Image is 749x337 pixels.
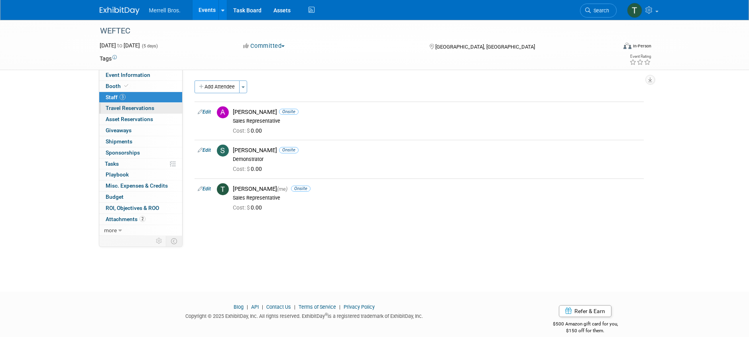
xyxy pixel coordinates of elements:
a: Misc. Expenses & Credits [99,180,182,191]
span: | [245,304,250,310]
span: (5 days) [141,43,158,49]
span: Giveaways [106,127,132,133]
span: Event Information [106,72,150,78]
a: Booth [99,81,182,92]
a: Event Information [99,70,182,80]
a: Attachments2 [99,214,182,225]
div: In-Person [633,43,651,49]
a: ROI, Objectives & ROO [99,203,182,214]
div: [PERSON_NAME] [233,185,641,193]
div: Demonstrator [233,156,641,163]
img: Format-Inperson.png [623,43,631,49]
span: Cost: $ [233,127,251,134]
span: Cost: $ [233,204,251,211]
td: Toggle Event Tabs [166,236,182,246]
a: Travel Reservations [99,103,182,114]
span: ROI, Objectives & ROO [106,205,159,211]
img: ExhibitDay [100,7,140,15]
sup: ® [325,312,328,317]
span: Onsite [291,186,311,192]
div: Event Format [570,41,652,53]
img: A.jpg [217,106,229,118]
span: 0.00 [233,204,265,211]
span: Misc. Expenses & Credits [106,182,168,189]
a: Contact Us [266,304,291,310]
button: Add Attendee [195,80,240,93]
i: Booth reservation complete [124,84,128,88]
span: | [260,304,265,310]
span: Travel Reservations [106,105,154,111]
a: Playbook [99,169,182,180]
span: Merrell Bros. [149,7,181,14]
a: Budget [99,192,182,202]
a: Terms of Service [299,304,336,310]
a: Tasks [99,159,182,169]
span: more [104,227,117,233]
span: Onsite [279,109,299,115]
img: S.jpg [217,145,229,157]
span: Shipments [106,138,132,145]
div: $500 Amazon gift card for you, [521,315,650,334]
div: Event Rating [629,55,651,59]
span: 0.00 [233,127,265,134]
span: 2 [140,216,145,222]
a: Sponsorships [99,147,182,158]
div: [PERSON_NAME] [233,108,641,116]
div: Sales Representative [233,118,641,124]
a: Staff3 [99,92,182,103]
div: Sales Representative [233,195,641,201]
span: [DATE] [DATE] [100,42,140,49]
span: Sponsorships [106,149,140,156]
td: Personalize Event Tab Strip [152,236,166,246]
div: Copyright © 2025 ExhibitDay, Inc. All rights reserved. ExhibitDay is a registered trademark of Ex... [100,311,509,320]
a: Edit [198,147,211,153]
span: Search [591,8,609,14]
span: (me) [277,186,287,192]
a: Blog [234,304,244,310]
span: | [292,304,297,310]
span: | [337,304,342,310]
a: Asset Reservations [99,114,182,125]
a: API [251,304,259,310]
a: Edit [198,109,211,115]
span: Onsite [279,147,299,153]
img: T.jpg [217,183,229,195]
span: to [116,42,124,49]
span: 3 [120,94,126,100]
a: Shipments [99,136,182,147]
a: Refer & Earn [559,305,611,317]
span: [GEOGRAPHIC_DATA], [GEOGRAPHIC_DATA] [435,44,535,50]
span: Attachments [106,216,145,222]
div: [PERSON_NAME] [233,147,641,154]
td: Tags [100,55,117,63]
span: Cost: $ [233,166,251,172]
span: 0.00 [233,166,265,172]
a: Privacy Policy [344,304,375,310]
button: Committed [240,42,288,50]
a: Giveaways [99,125,182,136]
span: Booth [106,83,130,89]
div: WEFTEC [97,24,605,38]
span: Playbook [106,171,129,178]
div: $150 off for them. [521,327,650,334]
a: more [99,225,182,236]
span: Asset Reservations [106,116,153,122]
a: Edit [198,186,211,192]
span: Budget [106,194,124,200]
span: Staff [106,94,126,100]
img: Theresa Lucas [627,3,642,18]
a: Search [580,4,617,18]
span: Tasks [105,161,119,167]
